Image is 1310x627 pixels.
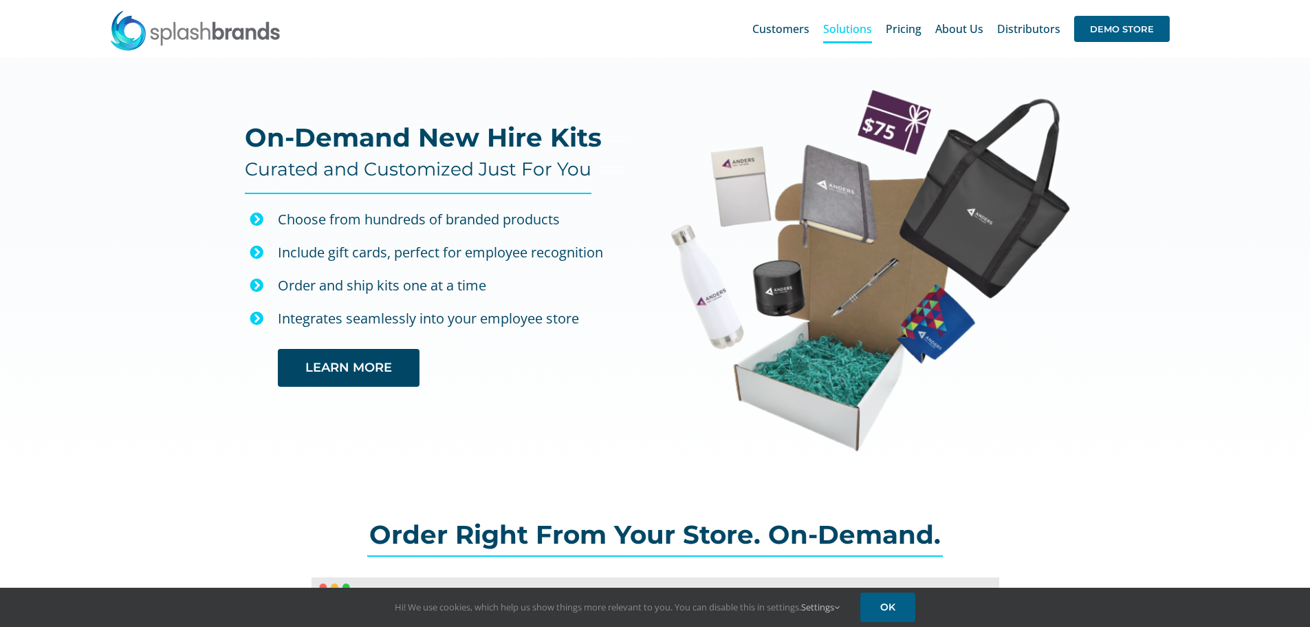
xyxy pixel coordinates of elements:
div: Include gift cards, perfect for employee recognition [278,241,631,264]
span: Pricing [886,23,921,34]
span: About Us [935,23,983,34]
a: Customers [752,7,809,51]
span: Solutions [823,23,872,34]
span: LEARN MORE [305,361,392,375]
span: Customers [752,23,809,34]
h4: Curated and Customized Just For You [245,158,591,180]
span: Distributors [997,23,1060,34]
nav: Main Menu [752,7,1170,51]
a: OK [860,593,915,622]
img: SplashBrands.com Logo [109,10,281,51]
img: Anders New Hire Kit Web Image-01 [670,88,1070,452]
a: Pricing [886,7,921,51]
a: Distributors [997,7,1060,51]
a: Settings [801,601,840,613]
span: DEMO STORE [1074,16,1170,42]
div: Choose from hundreds of branded products [278,208,631,231]
p: Integrates seamlessly into your employee store [278,307,631,330]
h2: On-Demand New Hire Kits [245,124,602,151]
span: Hi! We use cookies, which help us show things more relevant to you. You can disable this in setti... [395,601,840,613]
span: Order Right From Your Store. On-Demand. [369,519,941,550]
p: Order and ship kits one at a time [278,274,631,297]
a: DEMO STORE [1074,7,1170,51]
a: LEARN MORE [278,349,419,387]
